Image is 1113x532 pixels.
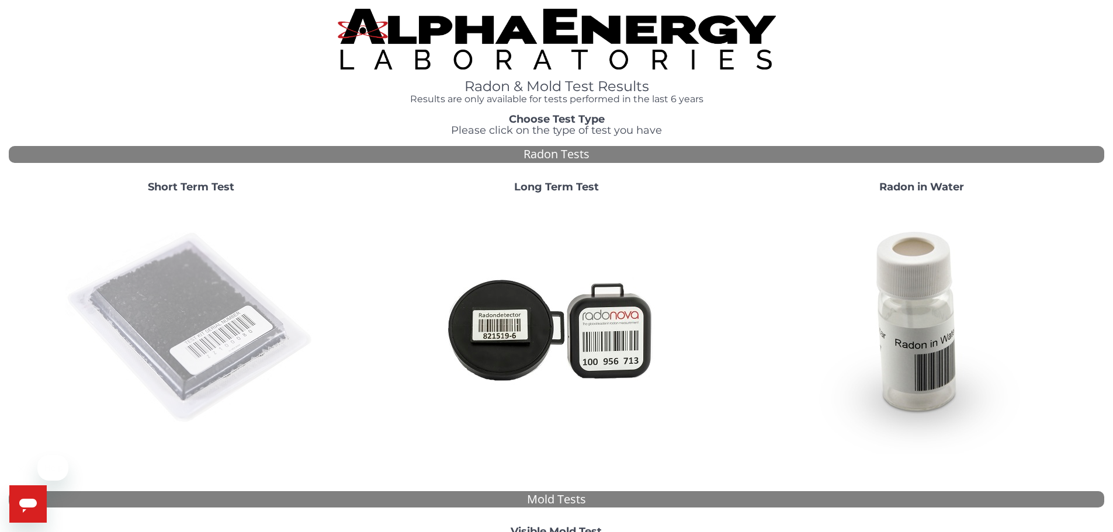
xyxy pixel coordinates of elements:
strong: Long Term Test [514,180,599,193]
strong: Short Term Test [148,180,234,193]
div: Mold Tests [9,491,1104,508]
h4: Results are only available for tests performed in the last 6 years [338,94,776,105]
iframe: Message from company [37,455,68,481]
strong: Choose Test Type [509,113,605,126]
iframe: Close message [9,457,33,481]
img: RadoninWater.jpg [796,203,1047,454]
strong: Radon in Water [879,180,964,193]
img: ShortTerm.jpg [65,203,317,454]
span: Please click on the type of test you have [451,124,662,137]
iframe: Button to launch messaging window [9,485,47,523]
h1: Radon & Mold Test Results [338,79,776,94]
img: Radtrak2vsRadtrak3.jpg [431,203,682,454]
div: Radon Tests [9,146,1104,163]
img: TightCrop.jpg [338,9,776,69]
